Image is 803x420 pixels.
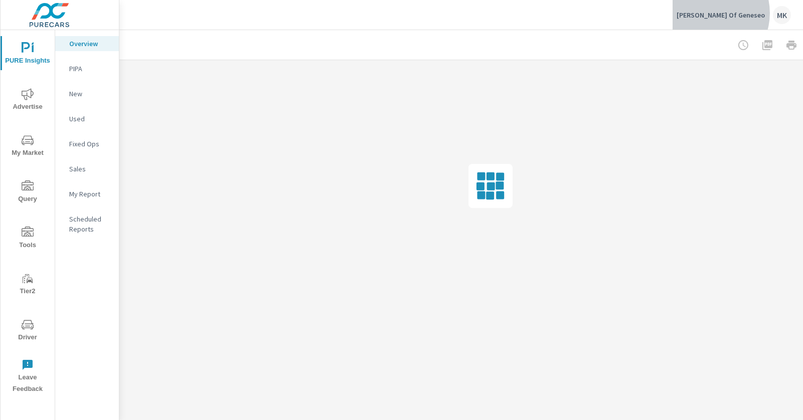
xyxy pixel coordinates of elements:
div: Fixed Ops [55,136,119,151]
span: Tools [4,227,52,251]
span: Driver [4,319,52,343]
p: Overview [69,39,111,49]
span: Tier2 [4,273,52,297]
div: PIPA [55,61,119,76]
p: Sales [69,164,111,174]
div: MK [773,6,791,24]
p: Used [69,114,111,124]
span: Advertise [4,88,52,113]
div: Overview [55,36,119,51]
p: [PERSON_NAME] Of Geneseo [677,11,765,20]
div: My Report [55,186,119,201]
div: Scheduled Reports [55,212,119,237]
p: Fixed Ops [69,139,111,149]
span: PURE Insights [4,42,52,67]
div: Used [55,111,119,126]
p: Scheduled Reports [69,214,111,234]
span: Leave Feedback [4,359,52,395]
div: Sales [55,161,119,176]
div: New [55,86,119,101]
div: nav menu [1,30,55,399]
p: New [69,89,111,99]
p: My Report [69,189,111,199]
span: My Market [4,134,52,159]
p: PIPA [69,64,111,74]
span: Query [4,180,52,205]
